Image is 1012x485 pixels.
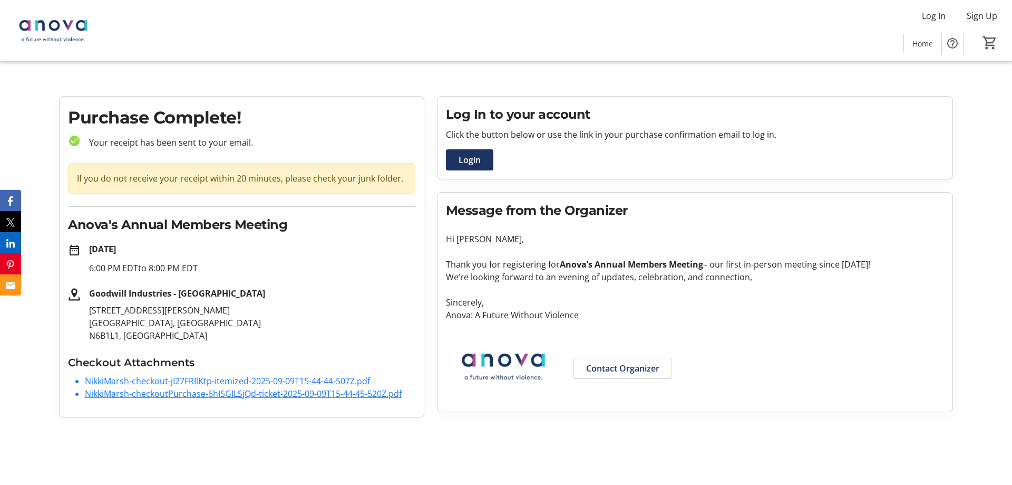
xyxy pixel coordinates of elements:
[81,136,415,149] p: Your receipt has been sent to your email.
[446,105,944,124] h2: Log In to your account
[446,271,944,283] p: We’re looking forward to an evening of updates, celebration, and connection,
[912,38,933,49] span: Home
[68,215,415,234] h2: Anova's Annual Members Meeting
[980,33,999,52] button: Cart
[586,362,659,375] span: Contact Organizer
[6,4,100,57] img: Anova: A Future Without Violence's Logo
[922,9,946,22] span: Log In
[573,358,672,379] a: Contact Organizer
[958,7,1006,24] button: Sign Up
[68,163,415,194] div: If you do not receive your receipt within 20 minutes, please check your junk folder.
[68,244,81,256] mat-icon: date_range
[446,296,944,309] p: Sincerely,
[446,233,944,245] p: Hi [PERSON_NAME],
[446,149,493,170] button: Login
[446,258,944,271] p: Thank you for registering for – our first in-person meeting since [DATE]!
[85,375,370,387] a: NikkiMarsh-checkout-jI27FRIlKtp-itemized-2025-09-09T15-44-44-507Z.pdf
[89,304,415,342] p: [STREET_ADDRESS][PERSON_NAME] [GEOGRAPHIC_DATA], [GEOGRAPHIC_DATA] N6B1L1, [GEOGRAPHIC_DATA]
[446,334,561,399] img: Anova: A Future Without Violence logo
[89,288,265,299] strong: Goodwill Industries - [GEOGRAPHIC_DATA]
[459,154,481,166] span: Login
[68,355,415,370] h3: Checkout Attachments
[913,7,954,24] button: Log In
[89,262,415,274] p: 6:00 PM EDT to 8:00 PM EDT
[446,309,944,321] p: Anova: A Future Without Violence
[446,128,944,141] p: Click the button below or use the link in your purchase confirmation email to log in.
[68,105,415,130] h1: Purchase Complete!
[560,259,703,270] strong: Anova’s Annual Members Meeting
[904,34,941,53] a: Home
[942,33,963,54] button: Help
[967,9,997,22] span: Sign Up
[446,201,944,220] h2: Message from the Organizer
[68,135,81,147] mat-icon: check_circle
[89,243,116,255] strong: [DATE]
[85,388,402,400] a: NikkiMarsh-checkoutPurchase-6hISGILSjQd-ticket-2025-09-09T15-44-45-520Z.pdf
